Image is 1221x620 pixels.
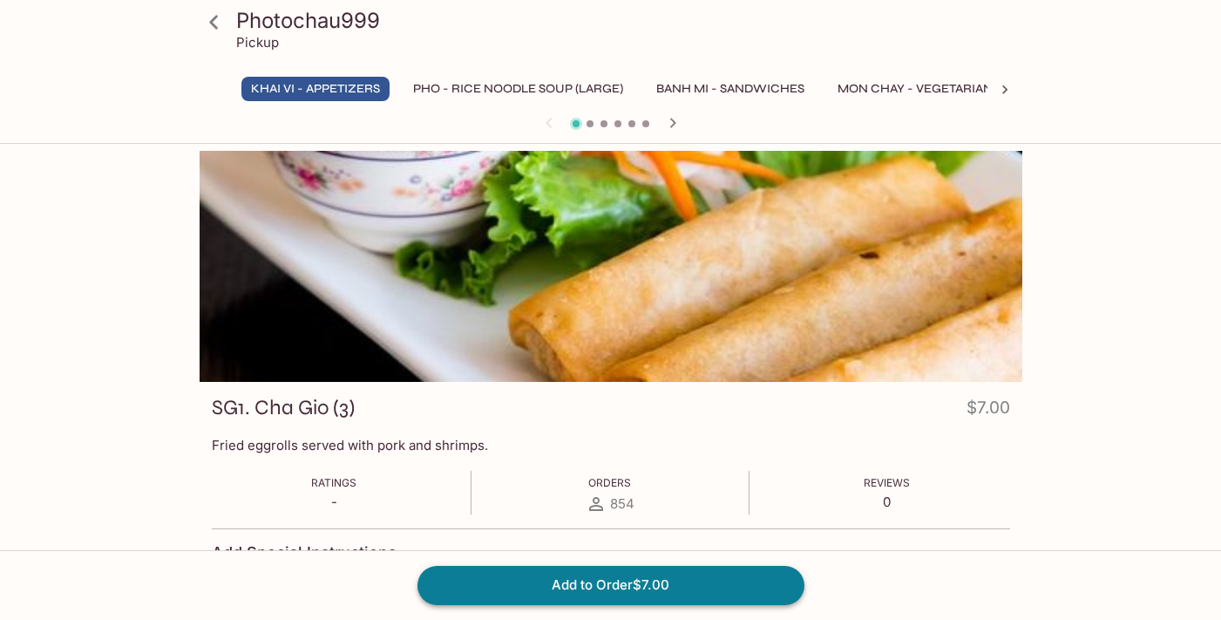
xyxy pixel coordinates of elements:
[417,566,804,604] button: Add to Order$7.00
[311,494,356,510] p: -
[967,394,1010,428] h4: $7.00
[241,77,390,101] button: Khai Vi - Appetizers
[311,476,356,489] span: Ratings
[200,151,1022,382] div: SG1. Cha Gio (3)
[828,77,1061,101] button: Mon Chay - Vegetarian Entrees
[236,34,279,51] p: Pickup
[864,476,910,489] span: Reviews
[212,543,1010,562] h4: Add Special Instructions
[610,495,634,512] span: 854
[647,77,814,101] button: Banh Mi - Sandwiches
[588,476,631,489] span: Orders
[236,7,1015,34] h3: Photochau999
[404,77,633,101] button: Pho - Rice Noodle Soup (Large)
[212,394,355,421] h3: SG1. Cha Gio (3)
[864,494,910,510] p: 0
[212,437,1010,453] p: Fried eggrolls served with pork and shrimps.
